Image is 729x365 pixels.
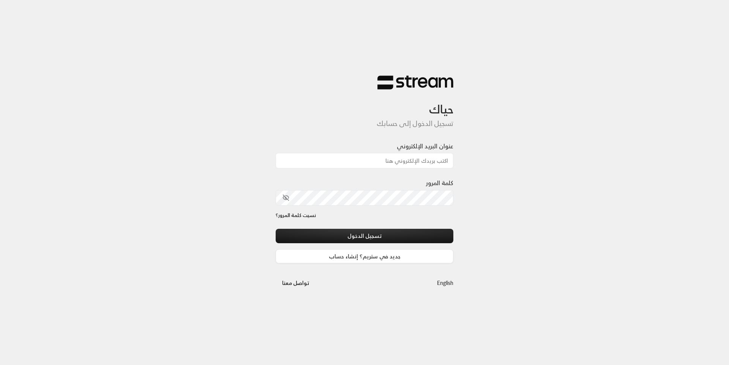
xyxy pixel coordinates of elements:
h5: تسجيل الدخول إلى حسابك [276,120,453,128]
h3: حياك [276,90,453,116]
img: Stream Logo [377,75,453,90]
a: جديد في ستريم؟ إنشاء حساب [276,249,453,263]
button: تسجيل الدخول [276,229,453,243]
label: عنوان البريد الإلكتروني [397,142,453,151]
input: اكتب بريدك الإلكتروني هنا [276,153,453,168]
label: كلمة المرور [426,178,453,187]
a: نسيت كلمة المرور؟ [276,212,316,219]
button: تواصل معنا [276,276,316,290]
a: تواصل معنا [276,278,316,288]
button: toggle password visibility [279,191,292,204]
a: English [437,276,453,290]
